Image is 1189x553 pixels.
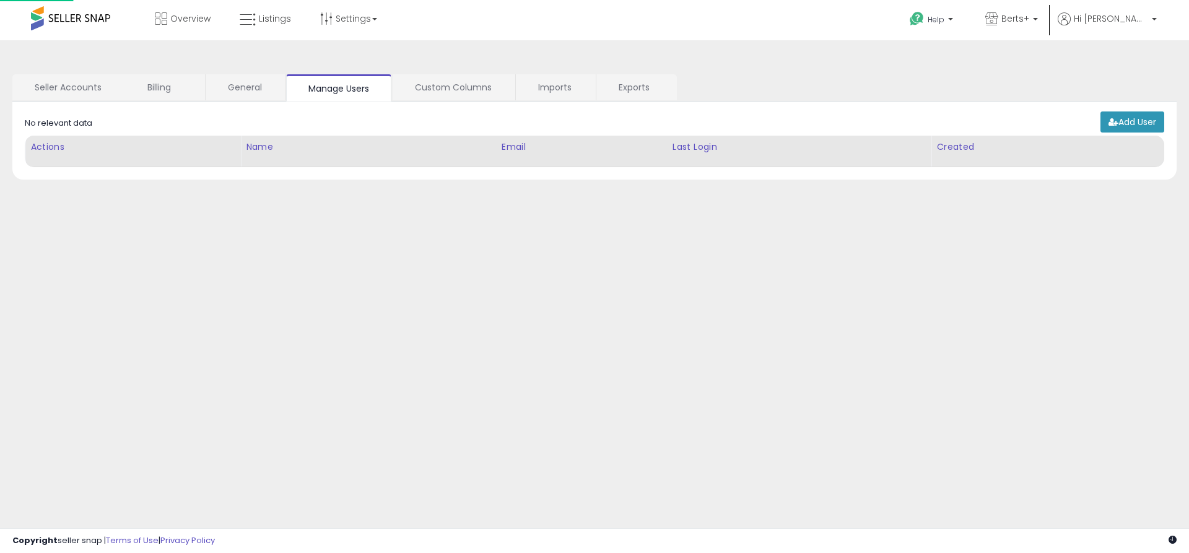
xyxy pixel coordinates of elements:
[259,12,291,25] span: Listings
[909,11,925,27] i: Get Help
[1100,111,1164,133] a: Add User
[596,74,676,100] a: Exports
[25,118,92,129] div: No relevant data
[246,141,491,154] div: Name
[125,74,204,100] a: Billing
[673,141,926,154] div: Last Login
[900,2,965,40] a: Help
[12,534,58,546] strong: Copyright
[928,14,944,25] span: Help
[1058,12,1157,40] a: Hi [PERSON_NAME]
[160,534,215,546] a: Privacy Policy
[106,534,159,546] a: Terms of Use
[30,141,235,154] div: Actions
[502,141,662,154] div: Email
[286,74,391,102] a: Manage Users
[12,74,124,100] a: Seller Accounts
[936,141,1159,154] div: Created
[206,74,284,100] a: General
[12,535,215,547] div: seller snap | |
[1001,12,1029,25] span: Berts+
[170,12,211,25] span: Overview
[1074,12,1148,25] span: Hi [PERSON_NAME]
[393,74,514,100] a: Custom Columns
[516,74,594,100] a: Imports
